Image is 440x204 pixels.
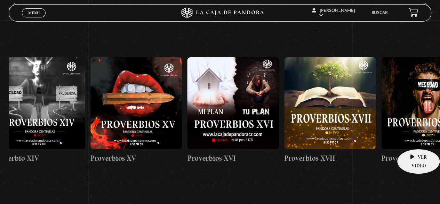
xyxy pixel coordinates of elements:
h4: Proverbios XVI [187,153,279,164]
button: Next [419,3,431,15]
span: [PERSON_NAME] [312,9,355,17]
h4: Proverbios XVII [284,153,376,164]
span: Menu [28,11,40,15]
h4: Proverbios XV [90,153,182,164]
a: Proverbios XVII [284,21,376,201]
a: Proverbios XV [90,21,182,201]
button: Previous [9,3,21,15]
span: Cerrar [26,16,42,21]
a: Buscar [371,11,388,15]
a: View your shopping cart [409,8,418,17]
a: Proverbios XVI [187,21,279,201]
